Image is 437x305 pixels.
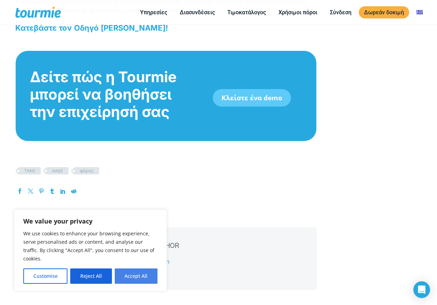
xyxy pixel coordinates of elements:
span: Δείτε πώς η Tourmie μπορεί να βοηθήσει την επιχείρησή σας [30,68,177,120]
div: Open Intercom Messenger [413,281,430,298]
a: ΑΑΔΕ [47,167,68,174]
a: Τιμοκατάλογος [222,8,271,17]
p: We value your privacy [23,217,157,225]
p: We use cookies to enhance your browsing experience, serve personalised ads or content, and analys... [23,229,157,263]
a: Σύνδεση [325,8,357,17]
a: Κατεβάστε τον Οδηγό [PERSON_NAME]! [15,23,168,32]
a: Κλείστε ένα demo [213,89,291,107]
a: Χρήσιμοι πόροι [273,8,323,17]
a: Reddit [71,188,76,194]
a: TAKK [19,167,41,174]
button: Accept All [115,268,157,284]
a: Υπηρεσίες [135,8,172,17]
a: Tumblr [49,188,55,194]
a: Pinterest [39,188,44,194]
button: Reject All [70,268,112,284]
a: Facebook [17,188,23,194]
a: Δωρεάν δοκιμή [359,6,409,18]
a: φόρος [74,167,99,174]
a: LinkedIn [60,188,66,194]
div: Tourmie Team [76,241,303,250]
a: Διασυνδέσεις [175,8,220,17]
button: Customise [23,268,67,284]
a: Twitter [28,188,33,194]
